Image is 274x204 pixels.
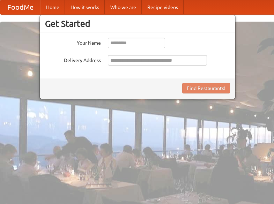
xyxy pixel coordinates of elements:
[45,38,101,46] label: Your Name
[45,55,101,64] label: Delivery Address
[182,83,230,93] button: Find Restaurants!
[65,0,105,14] a: How it works
[142,0,184,14] a: Recipe videos
[40,0,65,14] a: Home
[0,0,40,14] a: FoodMe
[45,18,230,29] h3: Get Started
[105,0,142,14] a: Who we are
